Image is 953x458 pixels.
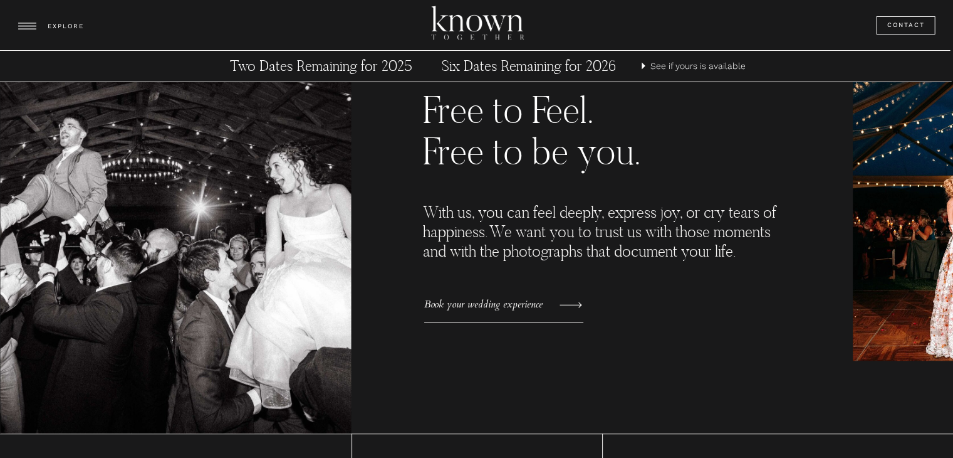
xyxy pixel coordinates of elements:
a: Two Dates Remaining for 2025 [205,57,438,76]
a: Six Dates Remaining for 2026 [412,57,645,76]
h3: EXPLORE [48,21,86,33]
a: Book your wedding experience [424,296,544,314]
a: Contact [887,19,926,31]
h3: With us, you can feel deeply, express joy, or cry tears of happiness. We want you to trust us wit... [423,203,783,268]
a: See if yours is available [650,58,749,74]
h3: Free to Feel. Free to be you. [423,90,783,194]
